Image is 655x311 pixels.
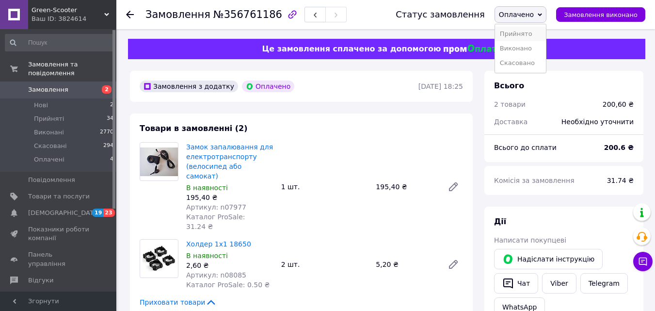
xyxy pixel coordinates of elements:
div: Оплачено [242,81,294,92]
span: Повідомлення [28,176,75,184]
span: Всього [494,81,524,90]
span: Це замовлення сплачено за допомогою [262,44,441,53]
span: Замовлення [145,9,210,20]
button: Чат з покупцем [633,252,653,271]
input: Пошук [5,34,114,51]
span: Каталог ProSale: 0.50 ₴ [186,281,270,289]
a: Холдер 1x1 18650 [186,240,251,248]
span: Виконані [34,128,64,137]
span: Комісія за замовлення [494,177,575,184]
span: Відгуки [28,276,53,285]
span: Оплачено [499,11,534,18]
span: Замовлення виконано [564,11,638,18]
a: Редагувати [444,177,463,196]
span: 294 [103,142,113,150]
span: Каталог ProSale: 31.24 ₴ [186,213,245,230]
li: Прийнято [495,27,546,41]
img: Замок запалювання для електротранспорту (велосипед або самокат) [140,147,178,176]
li: Скасовано [495,56,546,70]
span: Приховати товари [140,297,217,307]
span: 19 [92,209,103,217]
span: В наявності [186,252,228,260]
span: Показники роботи компанії [28,225,90,243]
span: 4 [110,155,113,164]
span: Green-Scooter [32,6,104,15]
span: Артикул: n08085 [186,271,246,279]
span: 2770 [100,128,113,137]
div: 1 шт. [277,180,372,194]
span: №356761186 [213,9,282,20]
span: Дії [494,217,506,226]
span: Оплачені [34,155,64,164]
span: 2 [102,85,112,94]
button: Чат [494,273,538,294]
span: Доставка [494,118,527,126]
div: Статус замовлення [396,10,485,19]
div: 200,60 ₴ [603,99,634,109]
time: [DATE] 18:25 [418,82,463,90]
li: Виконано [495,41,546,56]
div: 195,40 ₴ [372,180,440,194]
div: Повернутися назад [126,10,134,19]
span: 2 [110,101,113,110]
span: Всього до сплати [494,144,557,151]
div: 2,60 ₴ [186,261,273,270]
div: 5,20 ₴ [372,258,440,271]
b: 200.6 ₴ [604,144,634,151]
span: Прийняті [34,115,64,123]
button: Замовлення виконано [556,7,645,22]
span: 34 [107,115,113,123]
span: 31.74 ₴ [607,177,634,184]
span: Товари в замовленні (2) [140,124,248,133]
span: Товари та послуги [28,192,90,201]
div: Необхідно уточнити [556,111,639,132]
img: Холдер 1x1 18650 [140,245,178,272]
div: 2 шт. [277,258,372,271]
span: Нові [34,101,48,110]
span: 2 товари [494,100,526,108]
span: Артикул: n07977 [186,203,246,211]
span: Замовлення та повідомлення [28,60,116,78]
span: 23 [103,209,114,217]
a: Замок запалювання для електротранспорту (велосипед або самокат) [186,143,273,180]
span: Панель управління [28,250,90,268]
span: Замовлення [28,85,68,94]
span: В наявності [186,184,228,192]
div: Ваш ID: 3824614 [32,15,116,23]
div: 195,40 ₴ [186,193,273,202]
span: Скасовані [34,142,67,150]
span: Написати покупцеві [494,236,566,244]
img: evopay logo [444,45,502,54]
button: Надіслати інструкцію [494,249,603,269]
a: Редагувати [444,255,463,274]
div: Замовлення з додатку [140,81,238,92]
a: Telegram [580,273,628,294]
span: [DEMOGRAPHIC_DATA] [28,209,100,217]
a: Viber [542,273,576,294]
